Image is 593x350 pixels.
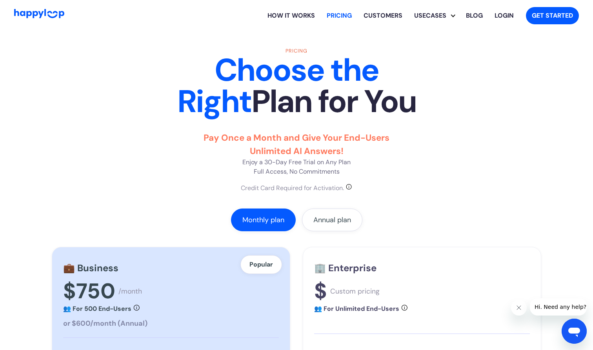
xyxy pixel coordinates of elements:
p: Enjoy a 30-Day Free Trial on Any Plan Full Access, No Commitments [189,131,404,176]
div: Explore HappyLoop use cases [408,3,460,28]
a: View HappyLoop pricing plans [321,3,358,28]
div: Annual plan [313,216,351,224]
strong: Choose the Right [177,50,379,122]
div: Monthly plan [242,216,284,224]
a: Learn how HappyLoop works [358,3,408,28]
div: Usecases [408,11,452,20]
div: Custom pricing [330,287,380,296]
iframe: Knop om het berichtenvenster te openen [562,319,587,344]
strong: Pay Once a Month and Give Your End-Users Unlimited AI Answers! [204,132,389,157]
a: Get started with HappyLoop [526,7,579,24]
a: Visit the HappyLoop blog for insights [460,3,489,28]
div: $750 [63,278,115,304]
iframe: Bericht van bedrijf [530,298,587,316]
a: Go to Home Page [14,9,64,22]
strong: 🏢 Enterprise [314,262,377,274]
a: Learn how HappyLoop works [262,3,321,28]
div: Usecases [414,3,460,28]
strong: or $600/month (Annual) [63,319,147,328]
a: Log in to your HappyLoop account [489,3,520,28]
strong: 👥 For Unlimited End-Users [314,305,399,313]
div: $ [314,278,327,304]
strong: 💼 Business [63,262,118,274]
img: HappyLoop Logo [14,9,64,18]
div: Credit Card Required for Activation. [241,183,344,193]
div: Pricing [159,47,434,54]
div: /month [118,287,142,296]
strong: Plan for You [251,81,416,122]
iframe: Bericht sluiten [511,300,527,316]
div: Popular [240,255,282,274]
strong: 👥 For 500 End-Users [63,305,131,313]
